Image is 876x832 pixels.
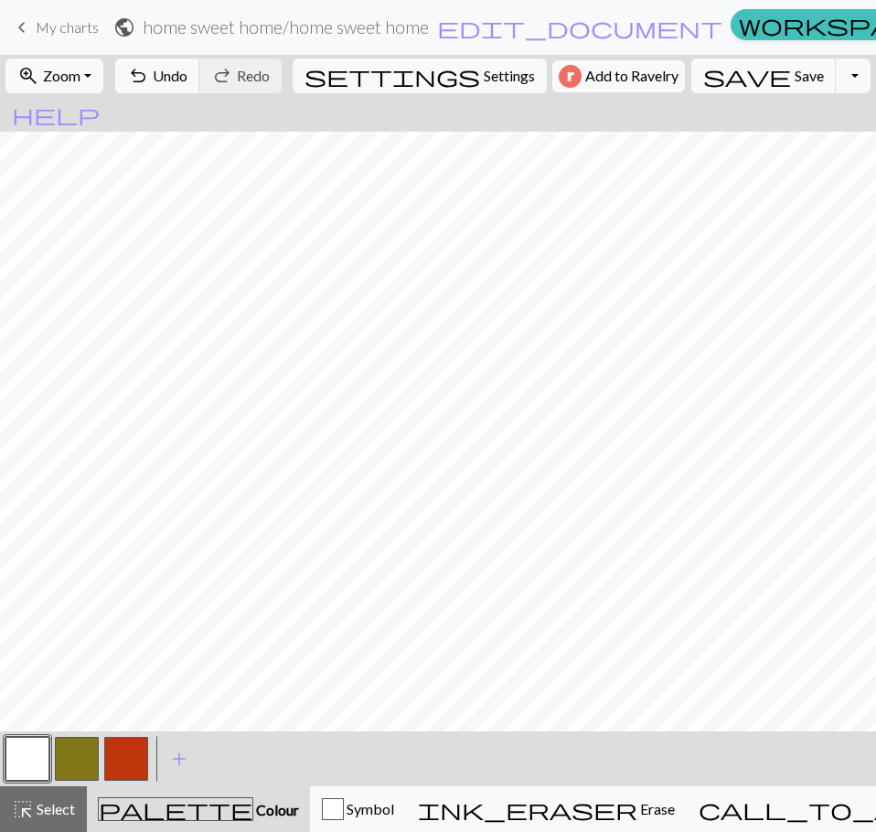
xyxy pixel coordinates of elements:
span: Save [795,67,824,84]
span: Erase [637,800,675,817]
span: palette [99,796,252,822]
span: highlight_alt [12,796,34,822]
span: My charts [36,18,99,36]
button: Erase [406,786,687,832]
button: Colour [87,786,310,832]
span: help [12,101,100,127]
span: edit_document [437,15,722,40]
button: Zoom [5,59,103,93]
button: Undo [115,59,200,93]
i: Settings [304,65,480,87]
img: Ravelry [559,65,582,88]
span: save [703,63,791,89]
span: keyboard_arrow_left [11,15,33,40]
button: Symbol [310,786,406,832]
button: Add to Ravelry [552,60,685,92]
h2: home sweet home / home sweet home [143,16,429,37]
span: Settings [484,65,535,87]
button: SettingsSettings [293,59,547,93]
span: settings [304,63,480,89]
span: Undo [153,67,187,84]
span: Add to Ravelry [585,65,678,88]
span: Select [34,800,75,817]
span: ink_eraser [418,796,637,822]
span: add [168,746,190,772]
span: zoom_in [17,63,39,89]
span: public [113,15,135,40]
span: Symbol [344,800,394,817]
span: Colour [253,801,299,818]
a: My charts [11,12,99,43]
span: Zoom [43,67,80,84]
button: Save [691,59,837,93]
span: undo [127,63,149,89]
